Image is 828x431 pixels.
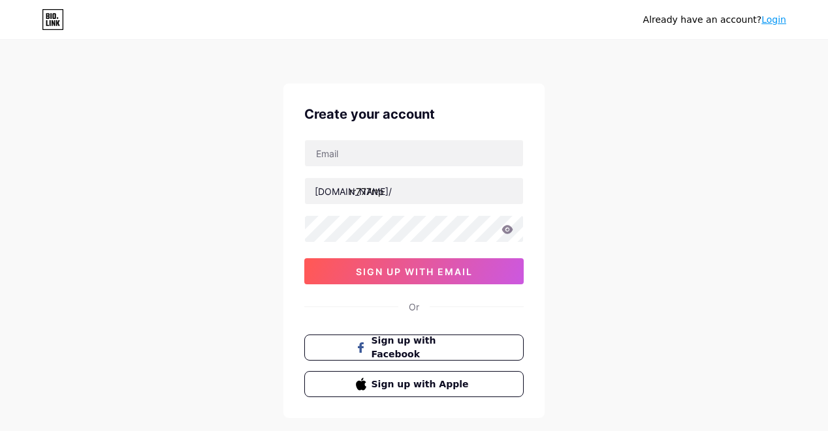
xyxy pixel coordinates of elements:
input: username [305,178,523,204]
div: [DOMAIN_NAME]/ [315,185,392,198]
span: Sign up with Facebook [372,334,473,361]
div: Or [409,300,419,314]
div: Create your account [304,104,524,124]
button: Sign up with Facebook [304,334,524,361]
button: Sign up with Apple [304,371,524,397]
span: sign up with email [356,266,473,277]
span: Sign up with Apple [372,378,473,391]
a: Login [761,14,786,25]
input: Email [305,140,523,166]
button: sign up with email [304,258,524,284]
div: Already have an account? [643,13,786,27]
